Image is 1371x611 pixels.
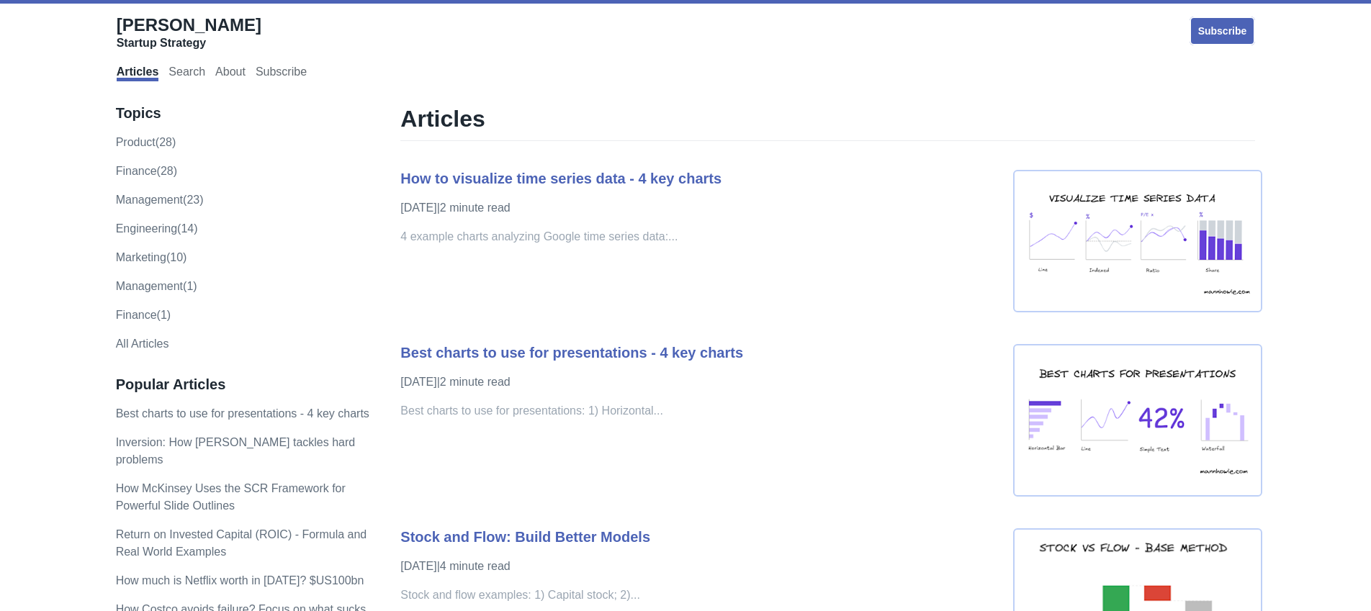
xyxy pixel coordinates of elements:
a: Best charts to use for presentations - 4 key charts [400,345,743,361]
p: Best charts to use for presentations: 1) Horizontal... [400,402,999,420]
h3: Topics [116,104,371,122]
h1: Articles [400,104,1255,141]
a: Inversion: How [PERSON_NAME] tackles hard problems [116,436,356,466]
p: Stock and flow examples: 1) Capital stock; 2)... [400,587,999,604]
a: Finance(1) [116,309,171,321]
a: How to visualize time series data - 4 key charts [400,171,722,186]
a: [PERSON_NAME]Startup Strategy [117,14,261,50]
a: finance(28) [116,165,177,177]
img: time-series [1013,170,1262,313]
p: [DATE] | 4 minute read [400,558,999,575]
a: management(23) [116,194,204,206]
a: Best charts to use for presentations - 4 key charts [116,407,369,420]
a: Articles [117,65,159,81]
a: About [215,65,246,81]
a: Management(1) [116,280,197,292]
a: Search [168,65,205,81]
a: engineering(14) [116,222,198,235]
p: [DATE] | 2 minute read [400,199,999,217]
a: product(28) [116,136,176,148]
div: Startup Strategy [117,36,261,50]
a: Stock and Flow: Build Better Models [400,529,650,545]
a: marketing(10) [116,251,187,263]
a: How McKinsey Uses the SCR Framework for Powerful Slide Outlines [116,482,346,512]
a: All Articles [116,338,169,350]
h3: Popular Articles [116,376,371,394]
p: [DATE] | 2 minute read [400,374,999,391]
img: best chart presentaion [1013,344,1262,497]
a: How much is Netflix worth in [DATE]? $US100bn [116,574,364,587]
a: Subscribe [256,65,307,81]
a: Subscribe [1190,17,1256,45]
a: Return on Invested Capital (ROIC) - Formula and Real World Examples [116,528,367,558]
p: 4 example charts analyzing Google time series data:... [400,228,999,245]
span: [PERSON_NAME] [117,15,261,35]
